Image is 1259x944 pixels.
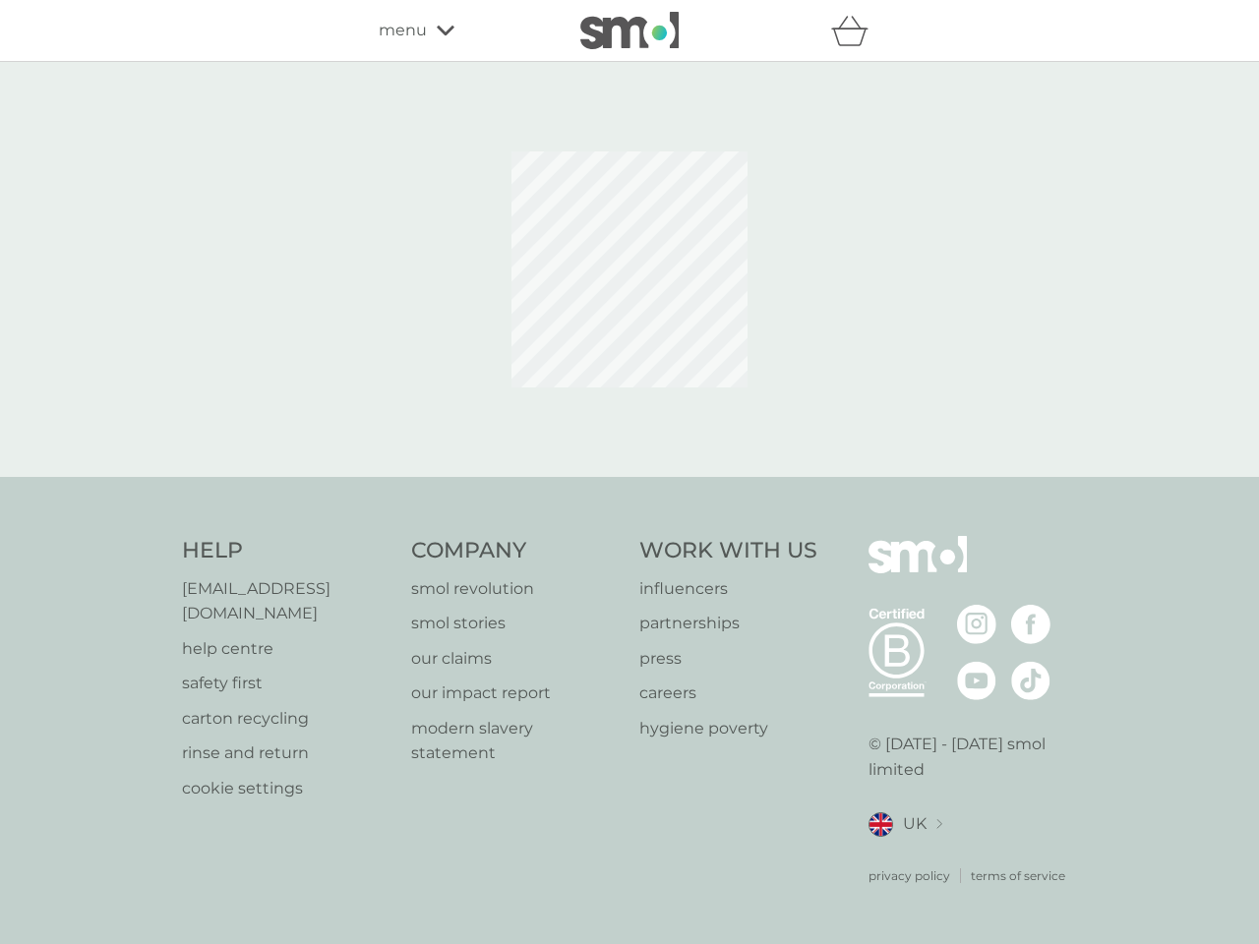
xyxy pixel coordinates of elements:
h4: Help [182,536,391,566]
a: partnerships [639,611,817,636]
img: visit the smol Youtube page [957,661,996,700]
img: visit the smol Facebook page [1011,605,1050,644]
img: select a new location [936,819,942,830]
a: terms of service [971,866,1065,885]
div: basket [831,11,880,50]
a: help centre [182,636,391,662]
a: influencers [639,576,817,602]
a: hygiene poverty [639,716,817,741]
span: UK [903,811,927,837]
span: menu [379,18,427,43]
a: smol stories [411,611,621,636]
a: press [639,646,817,672]
a: our impact report [411,680,621,706]
img: visit the smol Instagram page [957,605,996,644]
a: smol revolution [411,576,621,602]
a: rinse and return [182,740,391,766]
a: carton recycling [182,706,391,732]
a: safety first [182,671,391,696]
a: careers [639,680,817,706]
a: modern slavery statement [411,716,621,766]
a: our claims [411,646,621,672]
img: UK flag [869,812,893,837]
img: smol [580,12,679,49]
a: privacy policy [869,866,950,885]
img: smol [869,536,967,603]
a: [EMAIL_ADDRESS][DOMAIN_NAME] [182,576,391,626]
h4: Work With Us [639,536,817,566]
a: cookie settings [182,776,391,801]
p: © [DATE] - [DATE] smol limited [869,732,1078,782]
img: visit the smol Tiktok page [1011,661,1050,700]
h4: Company [411,536,621,566]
